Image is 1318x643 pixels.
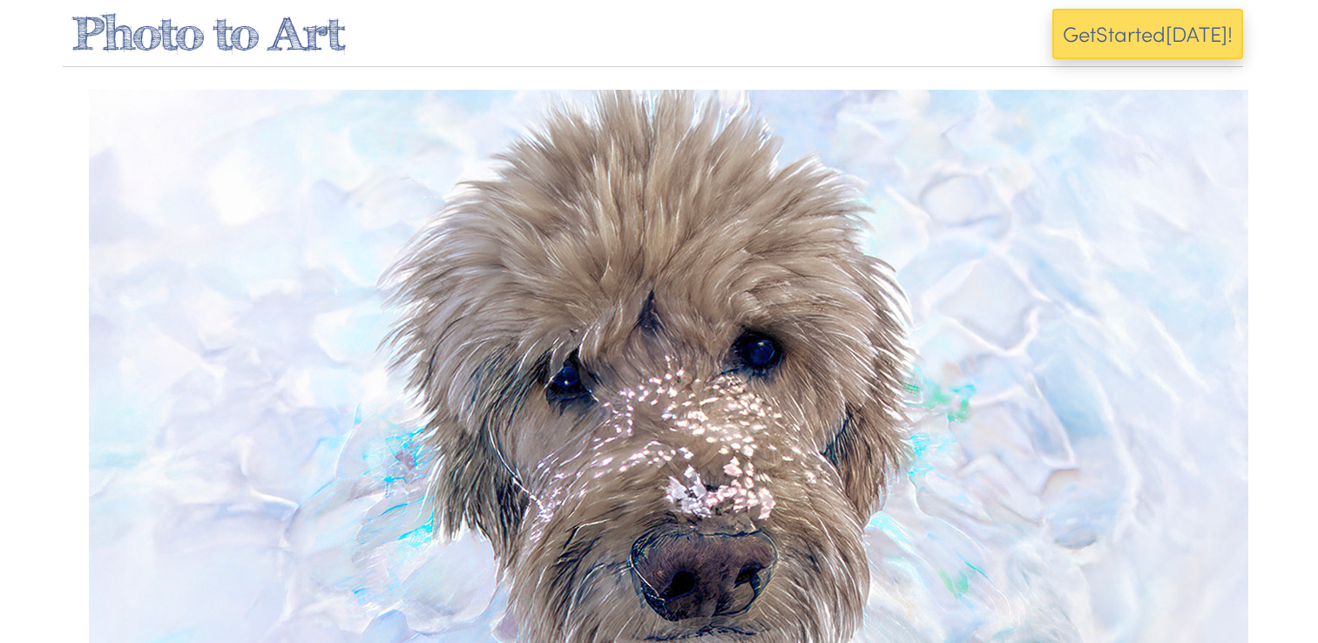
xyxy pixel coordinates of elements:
button: GetStarted[DATE]! [1052,9,1243,59]
a: Photo to Art [71,6,345,60]
span: ed [1141,19,1166,48]
span: Get [1063,19,1096,48]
